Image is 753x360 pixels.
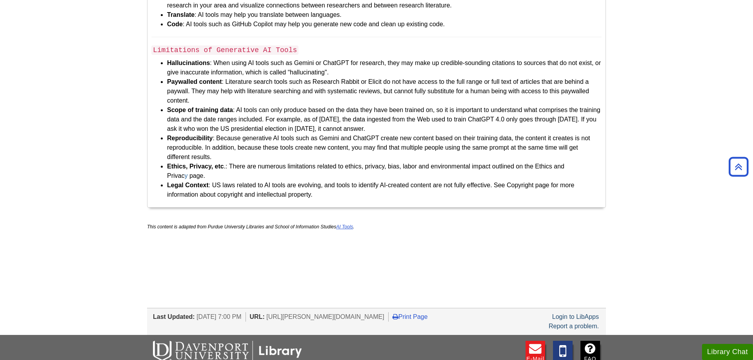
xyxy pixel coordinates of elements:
li: : AI tools such as GitHub Copilot may help you generate new code and clean up existing code. [167,20,602,29]
strong: Reproducibility [167,135,213,141]
span: [DATE] 7:00 PM [196,313,241,320]
strong: Translate [167,11,195,18]
a: Login to LibApps [552,313,599,320]
a: Report a problem. [549,323,599,329]
li: : AI tools may help you translate between languages. [167,10,602,20]
i: Print Page [393,313,398,320]
p: This content is adapted from Purdue University Libraries and School of Information Studies . [147,223,606,230]
a: AI Tools [336,224,353,230]
li: : When using AI tools such as Gemini or ChatGPT for research, they may make up credible-sounding ... [167,58,602,77]
li: : AI tools can only produce based on the data they have been trained on, so it is important to un... [167,105,602,134]
strong: Legal Context [167,182,209,188]
li: : US laws related to AI tools are evolving, and tools to identify AI-created content are not full... [167,181,602,199]
a: Print Page [393,313,428,320]
strong: Code [167,21,183,27]
li: : Literature search tools such as Research Rabbit or Elicit do not have access to the full range ... [167,77,602,105]
a: Back to Top [726,161,751,172]
button: Library Chat [702,344,753,360]
strong: Ethics, Privacy, etc [167,163,224,170]
strong: Hallucinations [167,60,210,66]
strong: Scope of training data [167,107,233,113]
span: [URL][PERSON_NAME][DOMAIN_NAME] [266,313,384,320]
code: Limitations of Generative AI Tools [151,45,298,55]
li: .: There are numerous limitations related to ethics, privacy, bias, labor and environmental impac... [167,162,602,181]
a: y [184,172,187,179]
span: URL: [250,313,265,320]
span: Last Updated: [153,313,195,320]
strong: Paywalled content [167,78,222,85]
li: : Because generative AI tools such as Gemini and ChatGPT create new content based on their traini... [167,134,602,162]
